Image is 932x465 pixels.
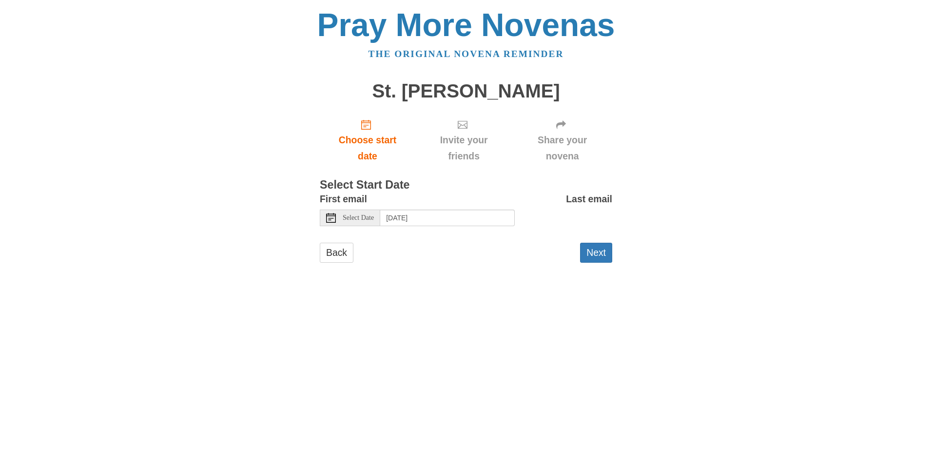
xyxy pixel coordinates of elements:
[512,111,612,169] div: Click "Next" to confirm your start date first.
[330,132,406,164] span: Choose start date
[320,243,353,263] a: Back
[580,243,612,263] button: Next
[320,111,415,169] a: Choose start date
[320,81,612,102] h1: St. [PERSON_NAME]
[566,191,612,207] label: Last email
[317,7,615,43] a: Pray More Novenas
[320,179,612,192] h3: Select Start Date
[415,111,512,169] div: Click "Next" to confirm your start date first.
[522,132,602,164] span: Share your novena
[369,49,564,59] a: The original novena reminder
[343,214,374,221] span: Select Date
[425,132,503,164] span: Invite your friends
[320,191,367,207] label: First email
